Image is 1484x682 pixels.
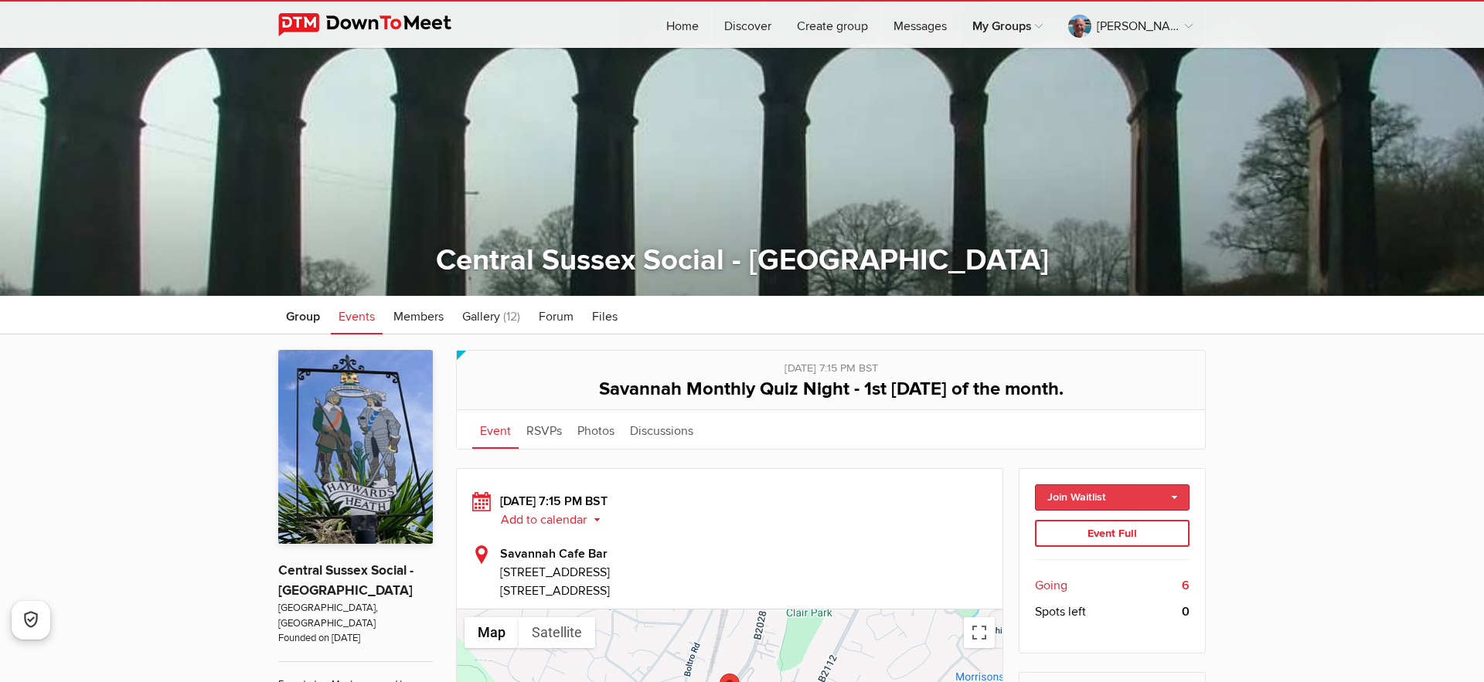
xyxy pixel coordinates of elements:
[331,296,383,334] a: Events
[436,243,1049,278] a: Central Sussex Social - [GEOGRAPHIC_DATA]
[278,562,414,599] a: Central Sussex Social - [GEOGRAPHIC_DATA]
[592,309,618,324] span: Files
[286,309,320,324] span: Group
[472,410,519,449] a: Event
[785,2,880,48] a: Create group
[465,617,519,648] button: Show street map
[278,13,475,36] img: DownToMeet
[712,2,784,48] a: Discover
[472,492,987,529] div: [DATE] 7:15 PM BST
[960,2,1055,48] a: My Groups
[964,617,995,648] button: Toggle fullscreen view
[531,296,581,334] a: Forum
[500,563,987,582] span: [STREET_ADDRESS]
[278,631,433,646] span: Founded on [DATE]
[472,351,1190,377] div: [DATE] 7:15 PM BST
[1035,520,1190,548] div: Event Full
[584,296,625,334] a: Files
[519,617,595,648] button: Show satellite imagery
[1035,602,1086,621] span: Spots left
[278,350,433,544] img: Central Sussex Social - Haywards Heath
[570,410,622,449] a: Photos
[1035,576,1067,595] span: Going
[539,309,574,324] span: Forum
[454,296,528,334] a: Gallery (12)
[393,309,444,324] span: Members
[622,410,701,449] a: Discussions
[339,309,375,324] span: Events
[881,2,959,48] a: Messages
[519,410,570,449] a: RSVPs
[1182,576,1190,595] b: 6
[500,583,610,599] span: [STREET_ADDRESS]
[462,309,500,324] span: Gallery
[1182,602,1190,621] b: 0
[1035,484,1190,511] a: Join Waitlist
[278,601,433,631] span: [GEOGRAPHIC_DATA], [GEOGRAPHIC_DATA]
[1056,2,1205,48] a: [PERSON_NAME]
[654,2,711,48] a: Home
[503,309,520,324] span: (12)
[500,513,612,527] button: Add to calendar
[599,378,1064,400] span: Savannah Monthly Quiz Night - 1st [DATE] of the month.
[500,546,608,562] b: Savannah Cafe Bar
[278,296,328,334] a: Group
[386,296,451,334] a: Members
